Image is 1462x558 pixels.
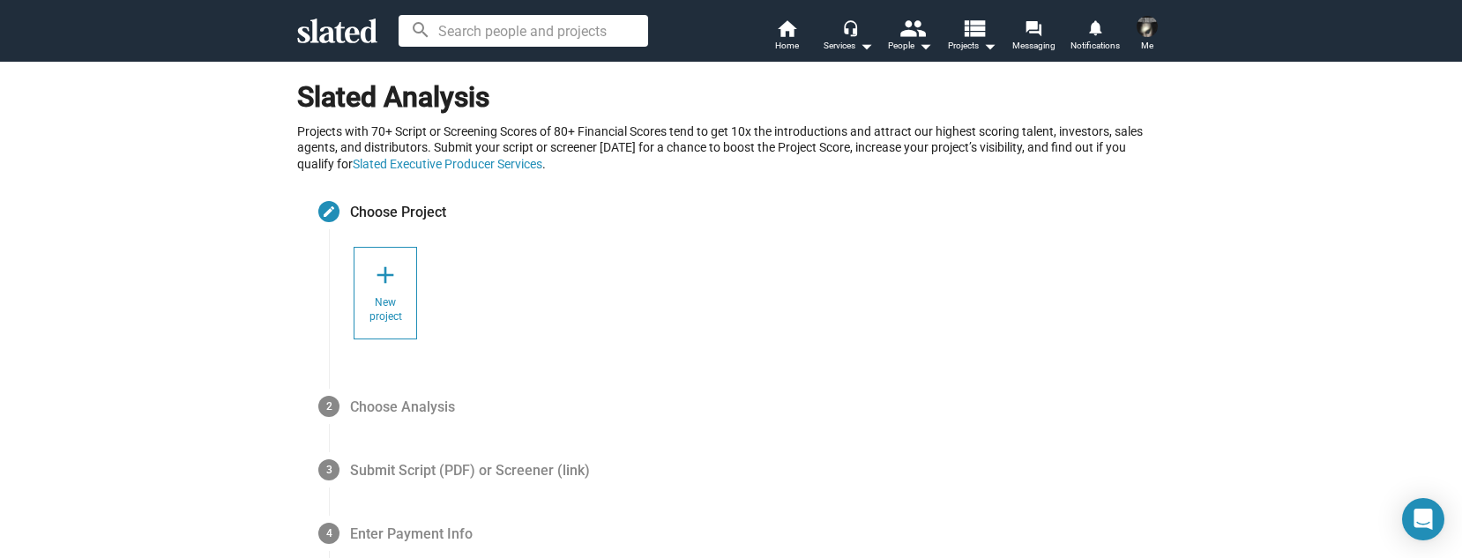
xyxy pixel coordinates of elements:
[297,123,1165,173] div: Projects with 70+ Script or Screening Scores of 80+ Financial Scores tend to get 10x the introduc...
[399,15,648,47] input: Search people and projects
[1126,12,1168,58] button: Jose Alfredo GarciaMe
[350,201,446,221] span: Choose Project
[1137,16,1158,37] img: Jose Alfredo Garcia
[914,35,936,56] mat-icon: arrow_drop_down
[371,261,399,289] mat-icon: add
[941,18,1003,56] button: Projects
[1064,18,1126,56] a: Notifications
[1025,19,1041,36] mat-icon: forum
[775,35,799,56] span: Home
[1402,498,1444,540] div: Open Intercom Messenger
[817,18,879,56] button: Services
[1012,35,1055,56] span: Messaging
[326,464,332,476] span: 3
[888,35,932,56] div: People
[353,157,542,171] a: Slated Executive Producer Services
[369,296,402,324] span: New project
[879,18,941,56] button: People
[350,459,590,480] span: Submit Script (PDF) or Screener (link)
[948,35,996,56] span: Projects
[855,35,876,56] mat-icon: arrow_drop_down
[1141,35,1153,56] span: Me
[326,527,332,539] span: 4
[776,18,797,39] mat-icon: home
[961,15,987,41] mat-icon: view_list
[350,523,473,543] span: Enter Payment Info
[350,396,455,416] span: Choose Analysis
[979,35,1000,56] mat-icon: arrow_drop_down
[297,64,1165,116] h1: Slated Analysis
[1070,35,1120,56] span: Notifications
[824,35,873,56] div: Services
[756,18,817,56] a: Home
[842,19,858,35] mat-icon: headset_mic
[1086,19,1103,35] mat-icon: notifications
[1003,18,1064,56] a: Messaging
[322,205,336,219] mat-icon: create
[326,400,332,413] span: 2
[899,15,925,41] mat-icon: people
